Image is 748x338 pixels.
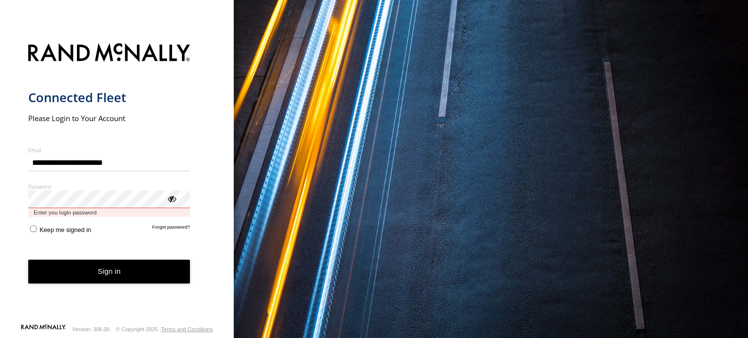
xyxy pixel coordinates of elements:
button: Sign in [28,260,190,284]
div: © Copyright 2025 - [116,326,213,332]
img: Rand McNally [28,41,190,66]
div: Version: 306.00 [73,326,110,332]
label: Email [28,146,190,154]
a: Terms and Conditions [161,326,213,332]
a: Forgot password? [152,224,190,233]
label: Password [28,183,190,190]
span: Enter you login password [28,208,190,217]
h2: Please Login to Your Account [28,113,190,123]
h1: Connected Fleet [28,89,190,106]
span: Keep me signed in [39,226,91,233]
input: Keep me signed in [30,226,37,232]
form: main [28,37,206,323]
div: ViewPassword [167,194,176,203]
a: Visit our Website [21,324,66,334]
